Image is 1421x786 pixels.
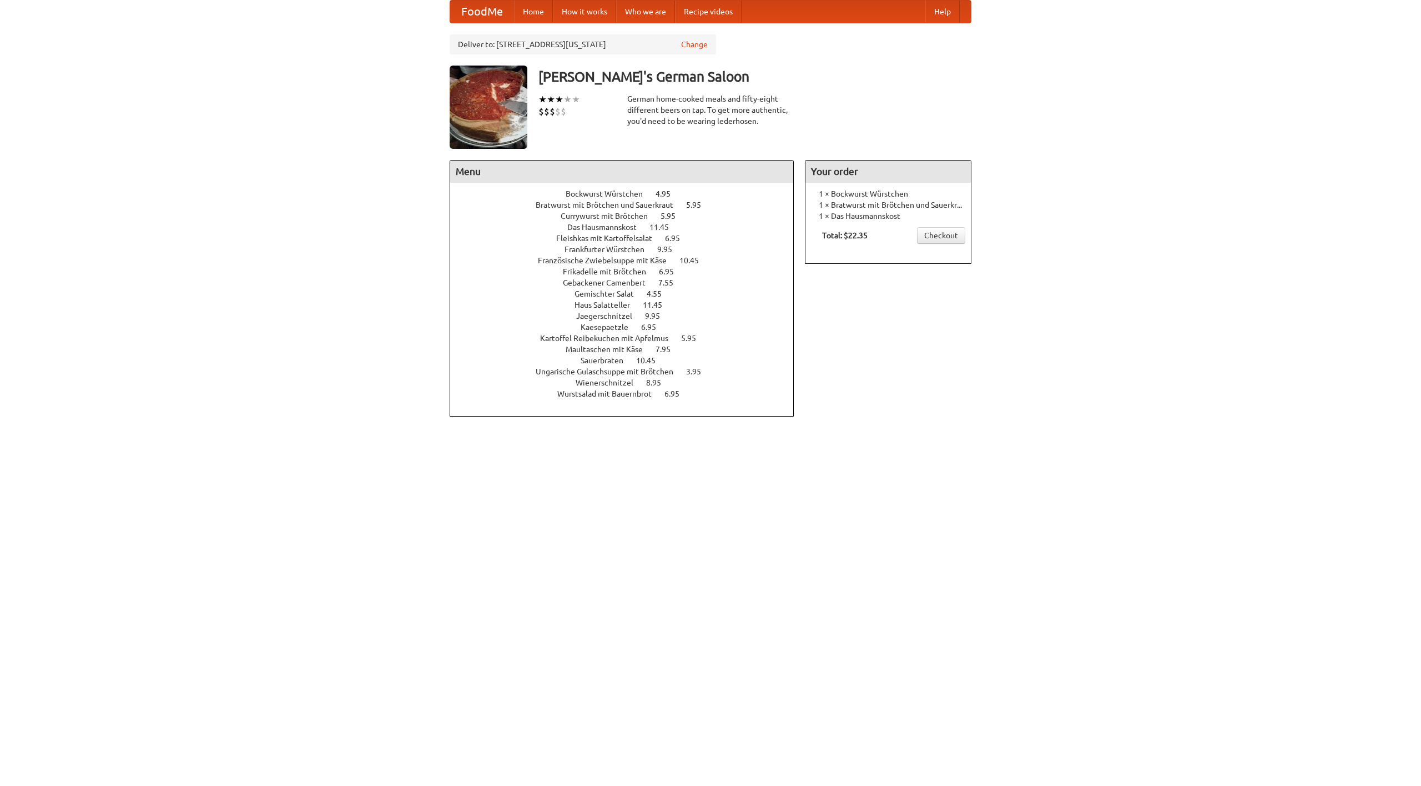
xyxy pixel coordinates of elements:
a: Haus Salatteller 11.45 [575,301,683,309]
span: Ungarische Gulaschsuppe mit Brötchen [536,367,684,376]
a: Wienerschnitzel 8.95 [576,378,682,387]
li: ★ [547,93,555,106]
span: 11.45 [649,223,680,232]
span: 4.55 [647,289,673,298]
a: Who we are [616,1,675,23]
span: 10.45 [636,356,667,365]
span: Französische Zwiebelsuppe mit Käse [538,256,678,265]
span: Maultaschen mit Käse [566,345,654,354]
a: Home [514,1,553,23]
li: 1 × Bratwurst mit Brötchen und Sauerkraut [811,199,965,211]
a: Currywurst mit Brötchen 5.95 [561,212,696,221]
span: 10.45 [679,256,710,265]
a: Frankfurter Würstchen 9.95 [565,245,693,254]
li: ★ [572,93,580,106]
span: Currywurst mit Brötchen [561,212,659,221]
span: Bockwurst Würstchen [566,189,654,198]
span: 6.95 [641,323,667,332]
span: Gemischter Salat [575,289,645,298]
a: Französische Zwiebelsuppe mit Käse 10.45 [538,256,719,265]
a: Jaegerschnitzel 9.95 [576,312,681,321]
span: Das Hausmannskost [567,223,648,232]
h3: [PERSON_NAME]'s German Saloon [538,66,971,88]
span: Haus Salatteller [575,301,641,309]
span: 6.95 [665,234,691,243]
a: How it works [553,1,616,23]
a: FoodMe [450,1,514,23]
b: Total: $22.35 [822,231,868,240]
span: 9.95 [657,245,683,254]
div: Deliver to: [STREET_ADDRESS][US_STATE] [450,34,716,54]
span: 8.95 [646,378,672,387]
a: Bratwurst mit Brötchen und Sauerkraut 5.95 [536,201,722,209]
li: $ [555,106,561,118]
li: $ [544,106,550,118]
span: 5.95 [686,201,712,209]
a: Checkout [917,227,965,244]
span: 6.95 [664,389,691,398]
li: ★ [555,93,563,106]
a: Maultaschen mit Käse 7.95 [566,345,691,354]
a: Frikadelle mit Brötchen 6.95 [563,267,694,276]
a: Bockwurst Würstchen 4.95 [566,189,691,198]
a: Recipe videos [675,1,742,23]
li: 1 × Bockwurst Würstchen [811,188,965,199]
h4: Your order [805,161,971,183]
span: 3.95 [686,367,712,376]
a: Gemischter Salat 4.55 [575,289,682,298]
a: Das Hausmannskost 11.45 [567,223,689,232]
a: Kartoffel Reibekuchen mit Apfelmus 5.95 [540,334,717,343]
h4: Menu [450,161,793,183]
span: Fleishkas mit Kartoffelsalat [556,234,663,243]
img: angular.jpg [450,66,527,149]
li: $ [561,106,566,118]
li: ★ [538,93,547,106]
span: 7.95 [656,345,682,354]
span: 6.95 [659,267,685,276]
span: 5.95 [681,334,707,343]
span: Frikadelle mit Brötchen [563,267,657,276]
span: Frankfurter Würstchen [565,245,656,254]
span: Kartoffel Reibekuchen mit Apfelmus [540,334,679,343]
a: Fleishkas mit Kartoffelsalat 6.95 [556,234,701,243]
a: Gebackener Camenbert 7.55 [563,278,694,287]
li: $ [538,106,544,118]
span: 9.95 [645,312,671,321]
span: 11.45 [643,301,673,309]
span: 4.95 [656,189,682,198]
li: $ [550,106,555,118]
span: Bratwurst mit Brötchen und Sauerkraut [536,201,684,209]
a: Kaesepaetzle 6.95 [581,323,677,332]
span: Kaesepaetzle [581,323,639,332]
span: 7.55 [658,278,684,287]
span: Gebackener Camenbert [563,278,657,287]
li: ★ [563,93,572,106]
a: Change [681,39,708,50]
a: Sauerbraten 10.45 [581,356,676,365]
div: German home-cooked meals and fifty-eight different beers on tap. To get more authentic, you'd nee... [627,93,794,127]
li: 1 × Das Hausmannskost [811,211,965,222]
a: Wurstsalad mit Bauernbrot 6.95 [557,389,700,398]
span: Sauerbraten [581,356,634,365]
span: 5.95 [661,212,687,221]
span: Wurstsalad mit Bauernbrot [557,389,663,398]
span: Wienerschnitzel [576,378,644,387]
a: Ungarische Gulaschsuppe mit Brötchen 3.95 [536,367,722,376]
a: Help [925,1,960,23]
span: Jaegerschnitzel [576,312,643,321]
